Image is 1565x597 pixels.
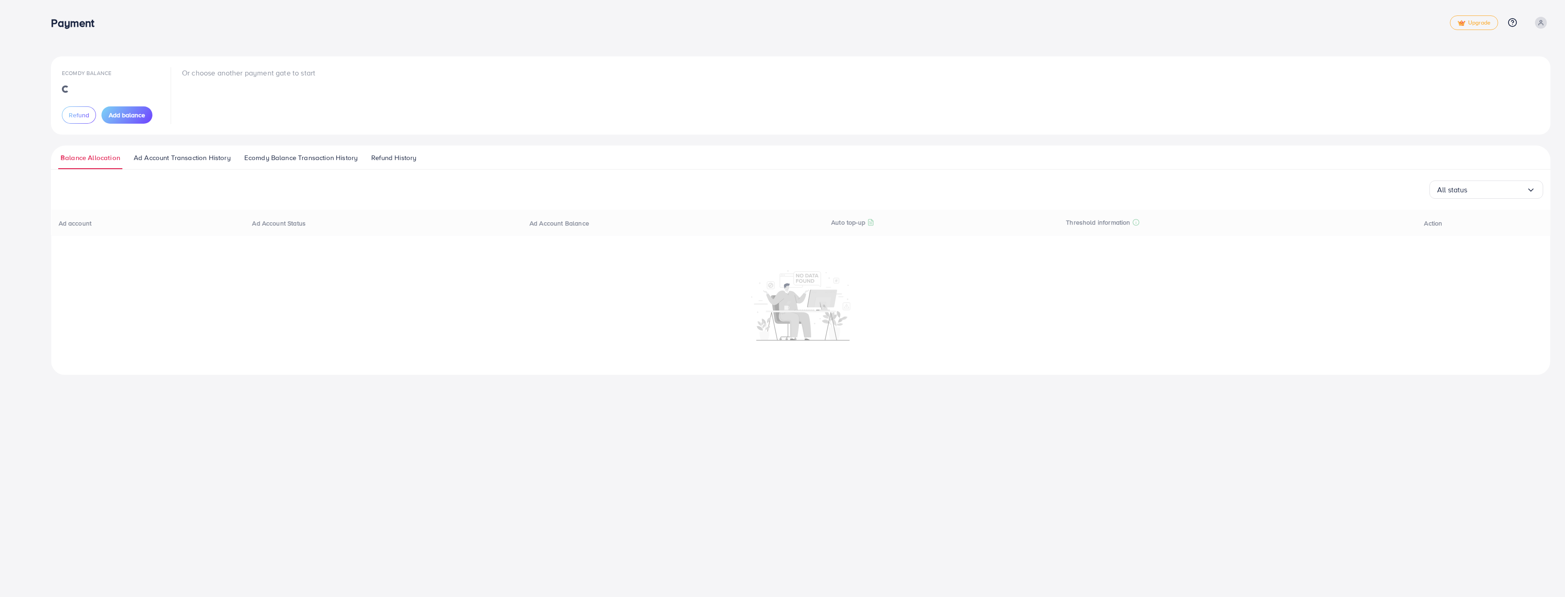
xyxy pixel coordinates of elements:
[101,106,152,124] button: Add balance
[1468,183,1526,197] input: Search for option
[244,153,358,163] span: Ecomdy Balance Transaction History
[62,69,111,77] span: Ecomdy Balance
[1458,20,1465,26] img: tick
[61,153,120,163] span: Balance Allocation
[371,153,416,163] span: Refund History
[62,106,96,124] button: Refund
[134,153,231,163] span: Ad Account Transaction History
[109,110,145,120] span: Add balance
[69,110,89,120] span: Refund
[1437,183,1468,197] span: All status
[1450,15,1498,30] a: tickUpgrade
[1458,20,1490,26] span: Upgrade
[182,67,315,78] p: Or choose another payment gate to start
[1429,181,1543,199] div: Search for option
[51,16,101,30] h3: Payment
